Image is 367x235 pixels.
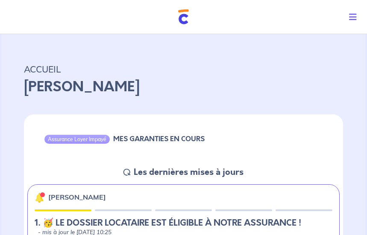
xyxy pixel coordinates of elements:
p: [PERSON_NAME] [48,192,106,202]
p: ACCUEIL [24,61,343,77]
img: Cautioneo [178,9,189,24]
h5: Les dernières mises à jours [134,167,244,177]
div: Assurance Loyer Impayé [44,135,110,143]
p: [PERSON_NAME] [24,77,343,97]
img: 🔔 [35,192,45,203]
h6: MES GARANTIES EN COURS [113,135,205,143]
h5: 1.︎ 🥳 LE DOSSIER LOCATAIRE EST ÉLIGIBLE À NOTRE ASSURANCE ! [35,218,301,228]
button: Toggle navigation [342,6,367,28]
